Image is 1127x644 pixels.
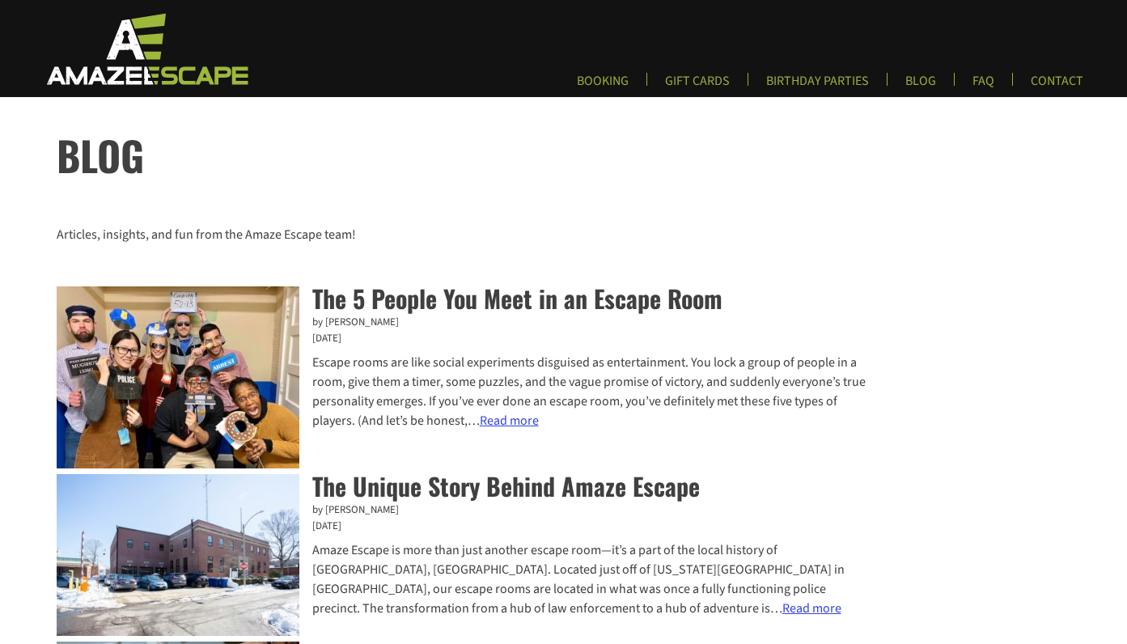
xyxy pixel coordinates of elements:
[753,73,882,100] a: BIRTHDAY PARTIES
[1018,73,1096,100] a: CONTACT
[652,73,743,100] a: GIFT CARDS
[57,286,299,474] a: The 5 People You Meet in an Escape Room
[312,468,700,504] a: The Unique Story Behind Amaze Escape
[57,225,1071,244] p: Articles, insights, and fun from the Amaze Escape team!
[57,540,868,618] div: Amaze Escape is more than just another escape room—it’s a part of the local history of [GEOGRAPHI...
[564,73,642,100] a: BOOKING
[782,600,841,617] a: Read more
[57,315,868,331] div: by [PERSON_NAME]
[57,502,868,519] div: by [PERSON_NAME]
[57,474,299,636] img: Photo of 7 central street, arlington ma
[26,11,265,86] img: Escape Room Game in Boston Area
[57,286,299,468] img: Group of friends posing in an escape room.
[312,280,722,316] a: The 5 People You Meet in an Escape Room
[57,474,299,642] a: The Unique Story Behind Amaze Escape
[960,73,1007,100] a: FAQ
[892,73,949,100] a: BLOG
[57,125,1127,185] h1: BLOG
[57,519,868,535] time: [DATE]
[480,412,539,430] a: Read more
[57,353,868,430] div: Escape rooms are like social experiments disguised as entertainment. You lock a group of people i...
[57,331,868,347] time: [DATE]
